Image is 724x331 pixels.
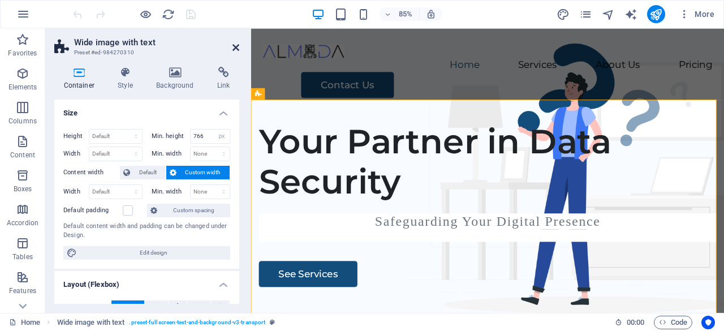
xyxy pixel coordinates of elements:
[659,316,687,329] span: Code
[166,166,230,179] button: Custom width
[627,316,644,329] span: 00 00
[624,7,638,21] button: text_generator
[63,166,120,179] label: Content width
[579,8,592,21] i: Pages (Ctrl+Alt+S)
[602,8,615,21] i: Navigator
[12,252,33,261] p: Tables
[557,8,570,21] i: Design (Ctrl+Alt+Y)
[270,319,275,325] i: This element is a customizable preset
[9,286,36,295] p: Features
[9,218,548,237] h3: Safeguarding Your Digital Presence
[63,204,123,217] label: Default padding
[380,7,420,21] button: 85%
[63,246,230,260] button: Edit design
[602,7,615,21] button: navigator
[152,133,190,139] label: Min. height
[161,204,227,217] span: Custom spacing
[63,222,230,240] div: Default content width and padding can be changed under Design.
[109,67,147,91] h4: Style
[63,300,111,314] label: Alignment
[74,37,239,48] h2: Wide image with text
[54,100,239,120] h4: Size
[139,7,152,21] button: Click here to leave preview mode and continue editing
[111,300,144,314] button: Default
[624,8,637,21] i: AI Writer
[647,5,665,23] button: publish
[57,316,125,329] span: Click to select. Double-click to edit
[133,166,162,179] span: Default
[147,67,208,91] h4: Background
[63,151,89,157] label: Width
[63,188,89,195] label: Width
[8,83,37,92] p: Elements
[180,166,227,179] span: Custom width
[674,5,719,23] button: More
[119,300,136,314] span: Default
[701,316,715,329] button: Usercentrics
[161,7,175,21] button: reload
[152,188,190,195] label: Min. width
[57,316,275,329] nav: breadcrumb
[579,7,593,21] button: pages
[8,117,37,126] p: Columns
[152,151,190,157] label: Min. width
[54,271,239,291] h4: Layout (Flexbox)
[679,8,714,20] span: More
[120,166,166,179] button: Default
[654,316,692,329] button: Code
[635,318,636,326] span: :
[649,8,662,21] i: Publish
[162,8,175,21] i: Reload page
[74,48,217,58] h3: Preset #ed-984270310
[147,204,230,217] button: Custom spacing
[426,9,436,19] i: On resize automatically adjust zoom level to fit chosen device.
[63,133,89,139] label: Height
[10,151,35,160] p: Content
[14,184,32,194] p: Boxes
[80,246,227,260] span: Edit design
[7,218,38,227] p: Accordion
[9,316,40,329] a: Click to cancel selection. Double-click to open Pages
[54,67,109,91] h4: Container
[129,316,265,329] span: . preset-fullscreen-text-and-background-v3-transport
[557,7,570,21] button: design
[208,67,239,91] h4: Link
[8,49,37,58] p: Favorites
[397,7,415,21] h6: 85%
[615,316,645,329] h6: Session time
